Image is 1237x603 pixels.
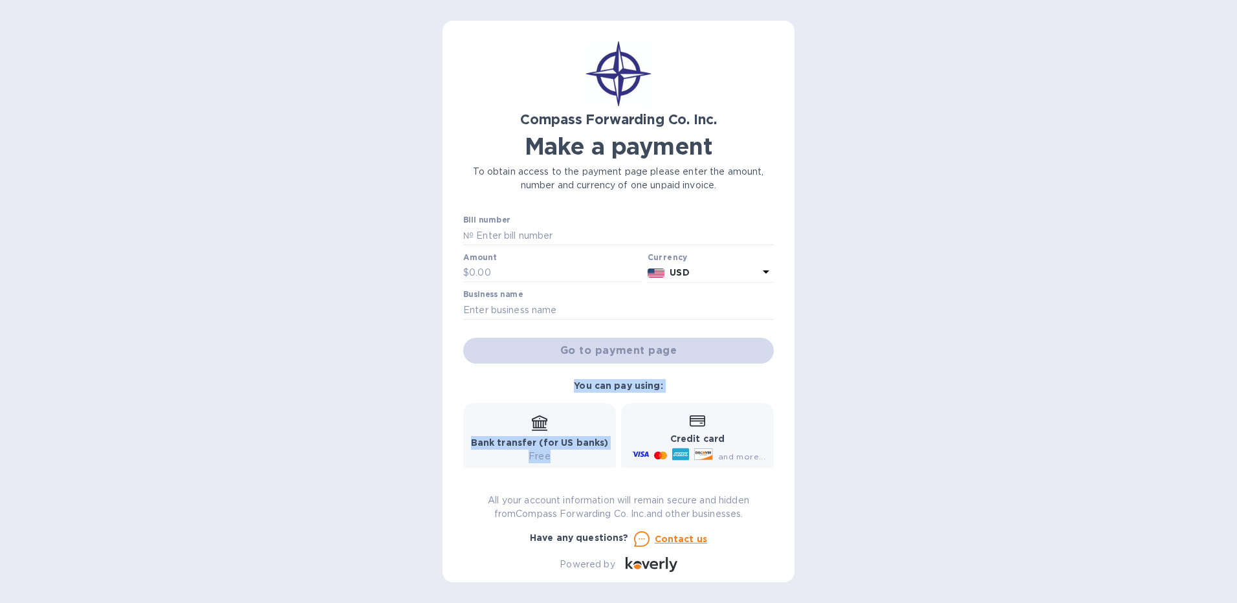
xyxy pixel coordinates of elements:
[469,263,642,283] input: 0.00
[670,267,689,278] b: USD
[463,165,774,192] p: To obtain access to the payment page please enter the amount, number and currency of one unpaid i...
[530,532,629,543] b: Have any questions?
[718,452,765,461] span: and more...
[648,269,665,278] img: USD
[471,437,609,448] b: Bank transfer (for US banks)
[463,254,496,261] label: Amount
[463,266,469,280] p: $
[560,558,615,571] p: Powered by
[648,252,688,262] b: Currency
[463,300,774,320] input: Enter business name
[463,217,510,225] label: Bill number
[520,111,717,127] b: Compass Forwarding Co. Inc.
[471,450,609,463] p: Free
[670,433,725,444] b: Credit card
[655,534,708,544] u: Contact us
[463,133,774,160] h1: Make a payment
[463,229,474,243] p: №
[474,226,774,245] input: Enter bill number
[463,494,774,521] p: All your account information will remain secure and hidden from Compass Forwarding Co. Inc. and o...
[574,380,662,391] b: You can pay using:
[463,291,523,299] label: Business name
